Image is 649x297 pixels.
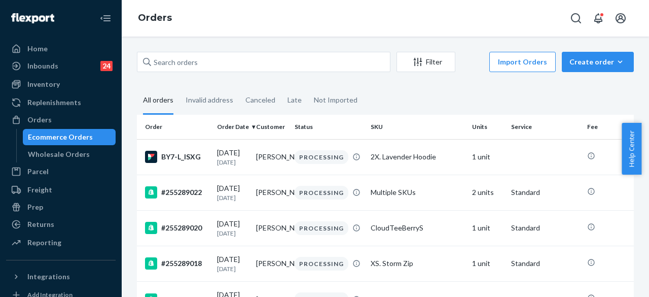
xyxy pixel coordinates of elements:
div: #255289020 [145,222,209,234]
a: Wholesale Orders [23,146,116,162]
div: Returns [27,219,54,229]
td: 1 unit [468,139,507,175]
div: #255289018 [145,257,209,270]
div: Reporting [27,238,61,248]
p: [DATE] [217,229,248,238]
div: #255289022 [145,186,209,199]
div: Late [287,87,302,113]
p: [DATE] [217,158,248,167]
div: Home [27,44,48,54]
div: CloudTeeBerryS [371,223,464,233]
button: Integrations [6,269,116,285]
button: Create order [562,52,634,72]
div: All orders [143,87,173,115]
a: Ecommerce Orders [23,129,116,145]
th: Order Date [213,115,252,139]
th: Order [137,115,213,139]
td: 2 units [468,175,507,210]
div: BY7-L_ISXG [145,151,209,163]
td: 1 unit [468,246,507,281]
td: [PERSON_NAME] [252,210,291,246]
button: Import Orders [489,52,556,72]
div: Inbounds [27,61,58,71]
div: [DATE] [217,183,248,202]
button: Open notifications [588,8,608,28]
td: Multiple SKUs [367,175,468,210]
div: [DATE] [217,148,248,167]
p: [DATE] [217,193,248,202]
a: Inventory [6,76,116,92]
div: [DATE] [217,254,248,273]
div: PROCESSING [295,186,348,200]
div: PROCESSING [295,257,348,271]
p: Standard [511,223,579,233]
div: [DATE] [217,219,248,238]
a: Parcel [6,163,116,180]
div: XS. Storm Zip [371,258,464,269]
button: Help Center [622,123,641,175]
div: Freight [27,185,52,195]
div: Customer [256,122,287,131]
button: Close Navigation [95,8,116,28]
button: Open account menu [610,8,631,28]
div: 2X. Lavender Hoodie [371,152,464,162]
div: PROCESSING [295,150,348,164]
th: Service [507,115,583,139]
div: Not Imported [314,87,357,113]
img: Flexport logo [11,13,54,23]
p: Standard [511,187,579,197]
div: Filter [397,57,455,67]
button: Filter [396,52,455,72]
input: Search orders [137,52,390,72]
a: Freight [6,182,116,198]
a: Returns [6,216,116,233]
a: Orders [138,12,172,23]
div: Canceled [245,87,275,113]
th: SKU [367,115,468,139]
th: Fee [583,115,644,139]
div: Replenishments [27,97,81,108]
a: Reporting [6,235,116,251]
td: [PERSON_NAME] [252,175,291,210]
div: Invalid address [186,87,233,113]
a: Home [6,41,116,57]
td: [PERSON_NAME] [252,139,291,175]
th: Status [291,115,367,139]
p: [DATE] [217,265,248,273]
a: Orders [6,112,116,128]
a: Replenishments [6,94,116,111]
div: Ecommerce Orders [28,132,93,142]
button: Open Search Box [566,8,586,28]
td: 1 unit [468,210,507,246]
a: Prep [6,199,116,215]
div: 24 [100,61,113,71]
p: Standard [511,258,579,269]
div: Orders [27,115,52,125]
td: [PERSON_NAME] [252,246,291,281]
div: PROCESSING [295,221,348,235]
th: Units [468,115,507,139]
div: Create order [569,57,626,67]
a: Inbounds24 [6,58,116,74]
div: Integrations [27,272,70,282]
div: Inventory [27,79,60,89]
div: Wholesale Orders [28,149,90,159]
div: Parcel [27,167,49,177]
ol: breadcrumbs [130,4,180,33]
div: Prep [27,202,43,212]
